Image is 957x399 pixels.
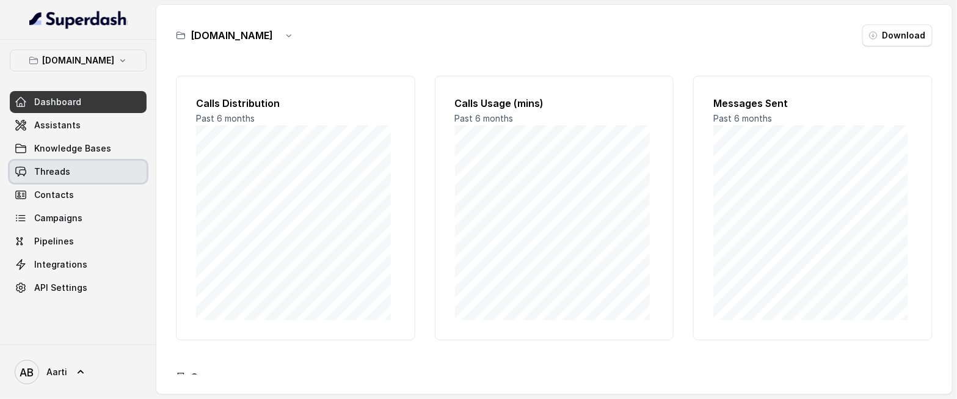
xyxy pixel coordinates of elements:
[196,96,395,111] h2: Calls Distribution
[455,113,514,123] span: Past 6 months
[10,49,147,71] button: [DOMAIN_NAME]
[20,366,34,379] text: AB
[10,254,147,276] a: Integrations
[10,230,147,252] a: Pipelines
[10,184,147,206] a: Contacts
[10,207,147,229] a: Campaigns
[10,355,147,389] a: Aarti
[10,277,147,299] a: API Settings
[29,10,128,29] img: light.svg
[34,119,81,131] span: Assistants
[10,137,147,159] a: Knowledge Bases
[191,28,273,43] h3: [DOMAIN_NAME]
[713,113,772,123] span: Past 6 months
[34,282,87,294] span: API Settings
[10,161,147,183] a: Threads
[34,212,82,224] span: Campaigns
[34,189,74,201] span: Contacts
[34,142,111,155] span: Knowledge Bases
[34,96,81,108] span: Dashboard
[34,235,74,247] span: Pipelines
[191,370,236,384] h3: Company
[196,113,255,123] span: Past 6 months
[713,96,912,111] h2: Messages Sent
[862,24,933,46] button: Download
[10,91,147,113] a: Dashboard
[34,258,87,271] span: Integrations
[46,366,67,378] span: Aarti
[10,114,147,136] a: Assistants
[455,96,654,111] h2: Calls Usage (mins)
[42,53,114,68] p: [DOMAIN_NAME]
[34,166,70,178] span: Threads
